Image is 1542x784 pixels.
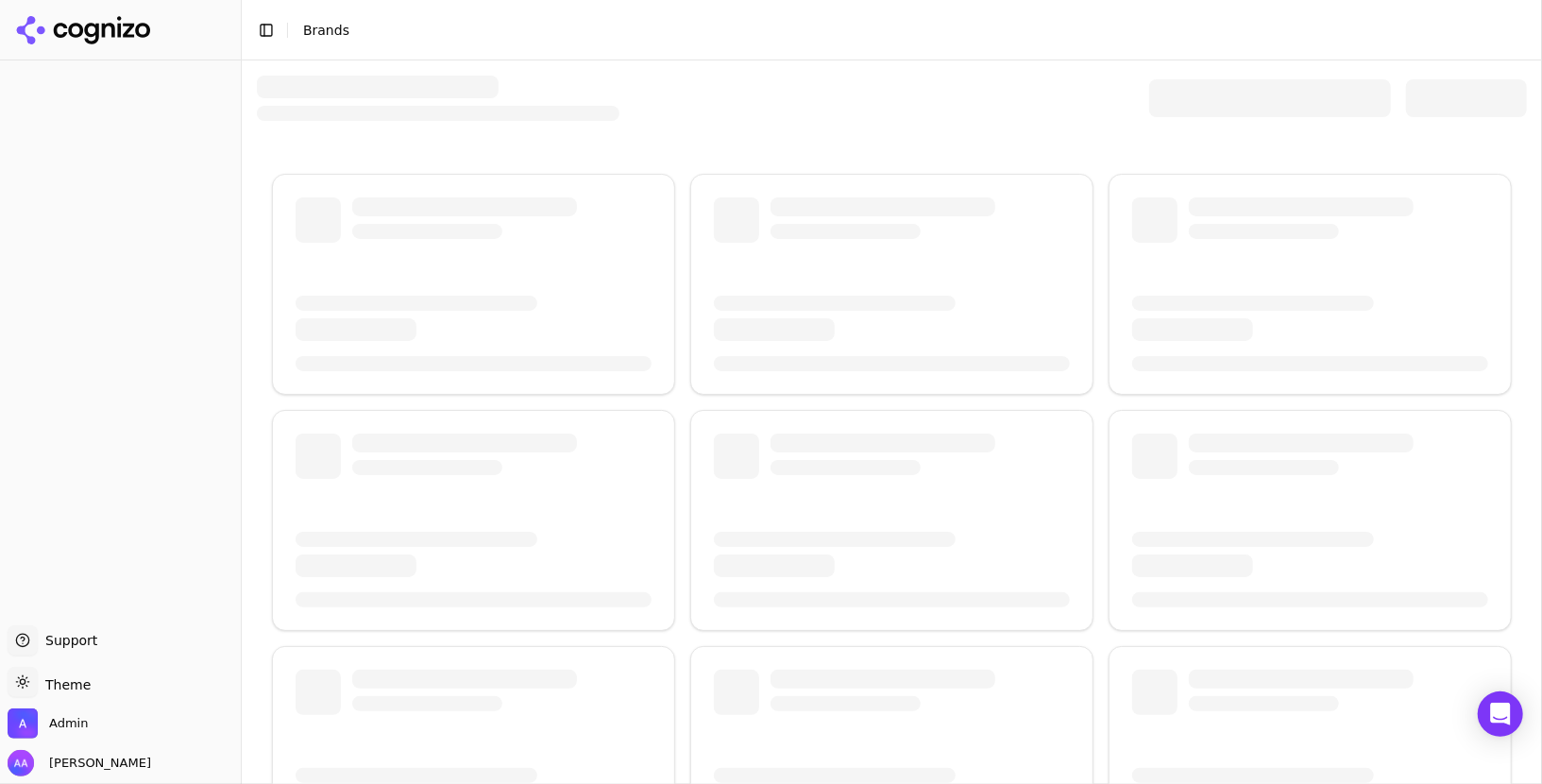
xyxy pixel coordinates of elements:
span: Admin [49,715,88,732]
button: Open user button [8,750,151,776]
img: Alp Aysan [8,750,34,776]
span: [PERSON_NAME] [42,755,151,772]
img: Admin [8,708,38,739]
span: Theme [38,677,91,692]
span: Support [38,631,97,650]
button: Open organization switcher [8,708,88,739]
span: Brands [303,23,349,38]
div: Open Intercom Messenger [1478,691,1523,737]
nav: breadcrumb [303,21,349,40]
